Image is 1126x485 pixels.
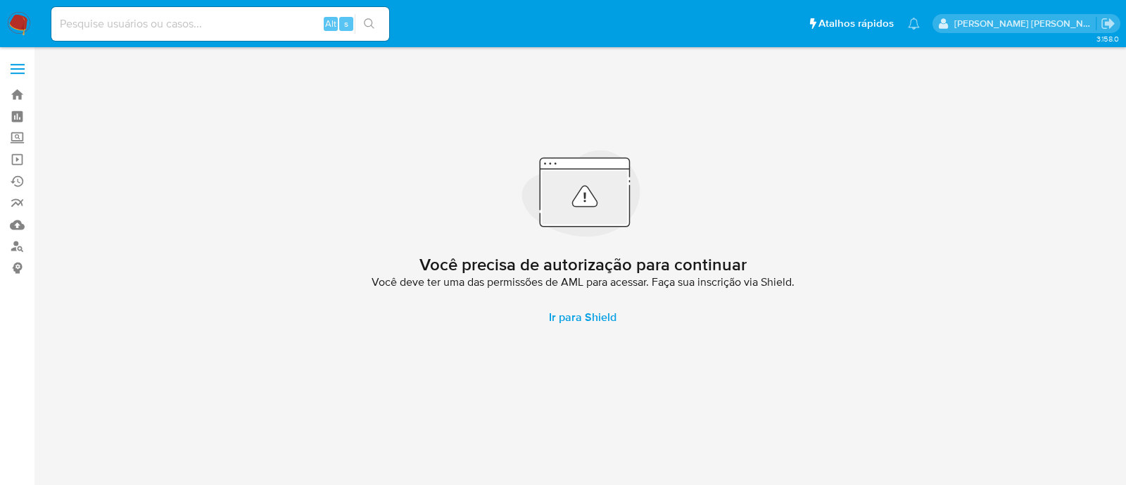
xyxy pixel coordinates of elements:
[419,254,747,275] h2: Você precisa de autorização para continuar
[1101,16,1115,31] a: Sair
[325,17,336,30] span: Alt
[908,18,920,30] a: Notificações
[549,301,616,334] span: Ir para Shield
[954,17,1096,30] p: emerson.gomes@mercadopago.com.br
[344,17,348,30] span: s
[355,14,384,34] button: search-icon
[532,301,633,334] a: Ir para Shield
[51,15,389,33] input: Pesquise usuários ou casos...
[818,16,894,31] span: Atalhos rápidos
[372,275,795,289] span: Você deve ter uma das permissões de AML para acessar. Faça sua inscrição via Shield.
